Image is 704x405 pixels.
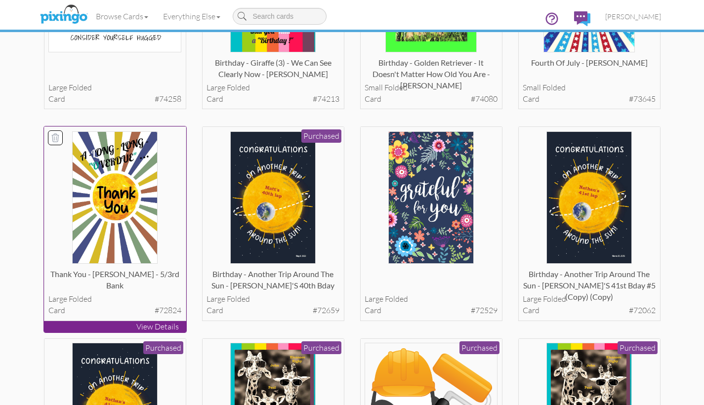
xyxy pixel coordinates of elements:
span: folded [69,294,92,304]
div: Fourth of July - [PERSON_NAME] [523,57,656,77]
span: small [365,82,383,92]
div: Birthday - Golden Retriever - it doesn't matter how old you are - [PERSON_NAME] [365,57,497,77]
input: Search cards [233,8,327,25]
div: Birthday - another trip around the sun - [PERSON_NAME]'s 40th Bday [207,269,339,288]
span: folded [543,294,566,304]
span: small [523,82,541,92]
span: [PERSON_NAME] [605,12,661,21]
span: large [48,294,67,304]
span: folded [385,294,408,304]
div: Birthday - another trip around the sun - [PERSON_NAME]'s 41st Bday #5 (copy) (copy) [523,269,656,288]
div: card [48,305,181,316]
div: Purchased [301,129,341,143]
span: #74258 [155,93,181,105]
div: card [365,305,497,316]
span: large [523,294,541,304]
span: #72529 [471,305,497,316]
div: card [48,93,181,105]
span: #74213 [313,93,339,105]
span: folded [384,82,408,92]
span: #72062 [629,305,656,316]
img: 134638-1-1754965803978-d15aabf9804476b7-qa.jpg [230,131,316,264]
span: large [48,82,67,92]
span: large [207,294,225,304]
div: card [523,93,656,105]
img: comments.svg [574,11,590,26]
div: Purchased [459,341,499,355]
span: #74080 [471,93,497,105]
img: pixingo logo [38,2,90,27]
img: 129328-1-1742067566963-acf4040973cad5ef-qa.jpg [546,131,632,264]
span: large [207,82,225,92]
span: folded [69,82,92,92]
span: folded [227,294,250,304]
span: #72659 [313,305,339,316]
div: Birthday - Giraffe (3) - we can see clearly now - [PERSON_NAME] [207,57,339,77]
div: Purchased [618,341,658,355]
div: Purchased [301,341,341,355]
span: folded [227,82,250,92]
div: Thank You - [PERSON_NAME] - 5/3rd Bank [48,269,181,288]
div: Purchased [143,341,183,355]
div: card [207,93,339,105]
p: View Details [44,321,186,332]
div: card [523,305,656,316]
a: [PERSON_NAME] [598,4,668,29]
div: card [365,93,497,105]
img: 130461-1-1744687855666-200b59b5a8871156-qa.jpg [388,131,474,264]
div: card [207,305,339,316]
img: 134448-1-1754537628653-4288eb150a115258-qa.jpg [72,131,158,264]
span: #72824 [155,305,181,316]
span: #73645 [629,93,656,105]
span: large [365,294,383,304]
a: Browse Cards [88,4,156,29]
span: folded [542,82,566,92]
a: Everything Else [156,4,228,29]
